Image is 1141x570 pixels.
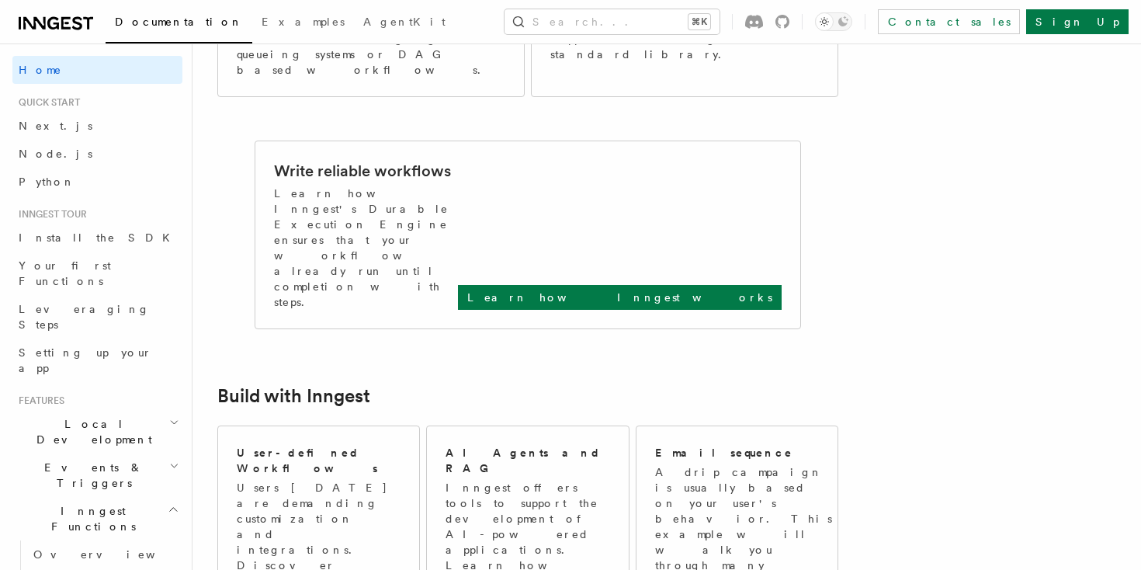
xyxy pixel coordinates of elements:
[446,445,612,476] h2: AI Agents and RAG
[19,148,92,160] span: Node.js
[12,295,182,339] a: Leveraging Steps
[27,540,182,568] a: Overview
[12,497,182,540] button: Inngest Functions
[33,548,193,561] span: Overview
[115,16,243,28] span: Documentation
[12,339,182,382] a: Setting up your app
[354,5,455,42] a: AgentKit
[655,445,793,461] h2: Email sequence
[1026,9,1129,34] a: Sign Up
[12,56,182,84] a: Home
[363,16,446,28] span: AgentKit
[12,394,64,407] span: Features
[19,231,179,244] span: Install the SDK
[237,445,401,476] h2: User-defined Workflows
[252,5,354,42] a: Examples
[274,186,458,310] p: Learn how Inngest's Durable Execution Engine ensures that your workflow already run until complet...
[12,416,169,447] span: Local Development
[19,259,111,287] span: Your first Functions
[505,9,720,34] button: Search...⌘K
[12,224,182,252] a: Install the SDK
[458,285,782,310] a: Learn how Inngest works
[12,208,87,221] span: Inngest tour
[12,410,182,454] button: Local Development
[12,503,168,534] span: Inngest Functions
[12,168,182,196] a: Python
[19,120,92,132] span: Next.js
[19,346,152,374] span: Setting up your app
[12,460,169,491] span: Events & Triggers
[262,16,345,28] span: Examples
[19,176,75,188] span: Python
[12,252,182,295] a: Your first Functions
[815,12,852,31] button: Toggle dark mode
[274,160,451,182] h2: Write reliable workflows
[688,14,710,30] kbd: ⌘K
[19,62,62,78] span: Home
[12,96,80,109] span: Quick start
[12,454,182,497] button: Events & Triggers
[12,140,182,168] a: Node.js
[467,290,772,305] p: Learn how Inngest works
[12,112,182,140] a: Next.js
[19,303,150,331] span: Leveraging Steps
[878,9,1020,34] a: Contact sales
[106,5,252,43] a: Documentation
[217,385,370,407] a: Build with Inngest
